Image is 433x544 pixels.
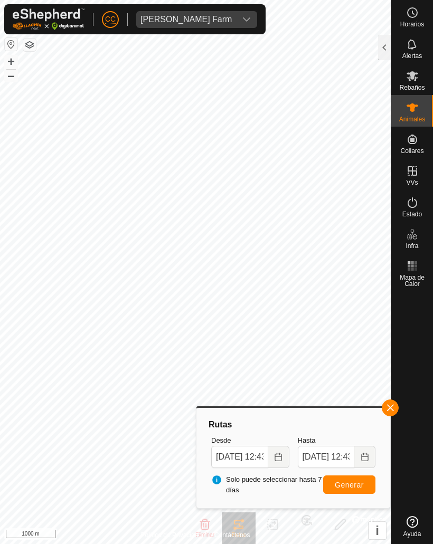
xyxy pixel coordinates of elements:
span: Alertas [402,53,422,59]
span: Solo puede seleccionar hasta 7 días [211,474,323,495]
span: Animales [399,116,425,122]
button: Choose Date [354,446,375,468]
a: Ayuda [391,512,433,541]
button: Capas del Mapa [23,39,36,51]
button: i [369,522,386,539]
span: Infra [406,243,418,249]
button: Restablecer Mapa [5,38,17,51]
span: Alarcia Monja Farm [136,11,236,28]
button: Generar [323,475,375,494]
span: Rebaños [399,84,425,91]
span: Generar [335,481,364,489]
span: Collares [400,148,423,154]
span: VVs [406,179,418,186]
div: dropdown trigger [236,11,257,28]
div: Rutas [207,418,380,431]
button: + [5,55,17,68]
span: Mapa de Calor [394,274,430,287]
label: Hasta [298,435,376,446]
span: Horarios [400,21,424,27]
label: Desde [211,435,289,446]
a: Política de Privacidad [141,530,202,540]
span: i [375,523,379,538]
span: Estado [402,211,422,217]
button: – [5,69,17,82]
img: Logo Gallagher [13,8,84,30]
div: [PERSON_NAME] Farm [140,15,232,24]
button: Choose Date [268,446,289,468]
a: Contáctenos [214,530,250,540]
span: Ayuda [403,531,421,537]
